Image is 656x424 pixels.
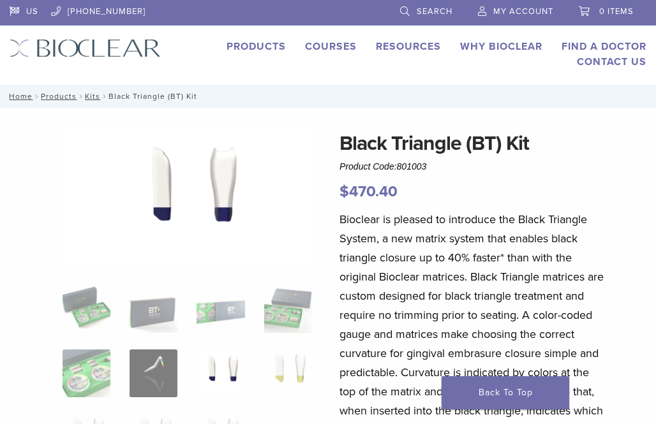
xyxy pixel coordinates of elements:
img: Black Triangle (BT) Kit - Image 2 [130,285,177,333]
a: Products [227,40,286,53]
a: Kits [85,92,100,101]
bdi: 470.40 [339,182,398,201]
img: Black Triangle (BT) Kit - Image 8 [264,349,312,397]
img: Intro-Black-Triangle-Kit-6-Copy-e1548792917662-324x324.jpg [63,285,110,333]
a: Contact Us [577,55,646,68]
img: Black Triangle (BT) Kit - Image 4 [264,285,312,333]
span: 0 items [599,6,634,17]
h1: Black Triangle (BT) Kit [339,128,605,159]
span: $ [339,182,349,201]
img: Black Triangle (BT) Kit - Image 7 [63,128,312,268]
a: Home [5,92,33,101]
img: Bioclear [10,39,161,57]
a: Why Bioclear [460,40,542,53]
a: Back To Top [442,376,569,409]
span: / [77,93,85,99]
span: 801003 [397,161,427,172]
img: Black Triangle (BT) Kit - Image 3 [197,285,244,333]
a: Courses [305,40,357,53]
img: Black Triangle (BT) Kit - Image 6 [130,349,177,397]
a: Products [41,92,77,101]
span: Search [417,6,452,17]
img: Black Triangle (BT) Kit - Image 7 [197,349,244,397]
a: Resources [376,40,441,53]
a: Find A Doctor [562,40,646,53]
span: Product Code: [339,161,426,172]
span: / [100,93,108,99]
span: / [33,93,41,99]
span: My Account [493,6,553,17]
img: Black Triangle (BT) Kit - Image 5 [63,349,110,397]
